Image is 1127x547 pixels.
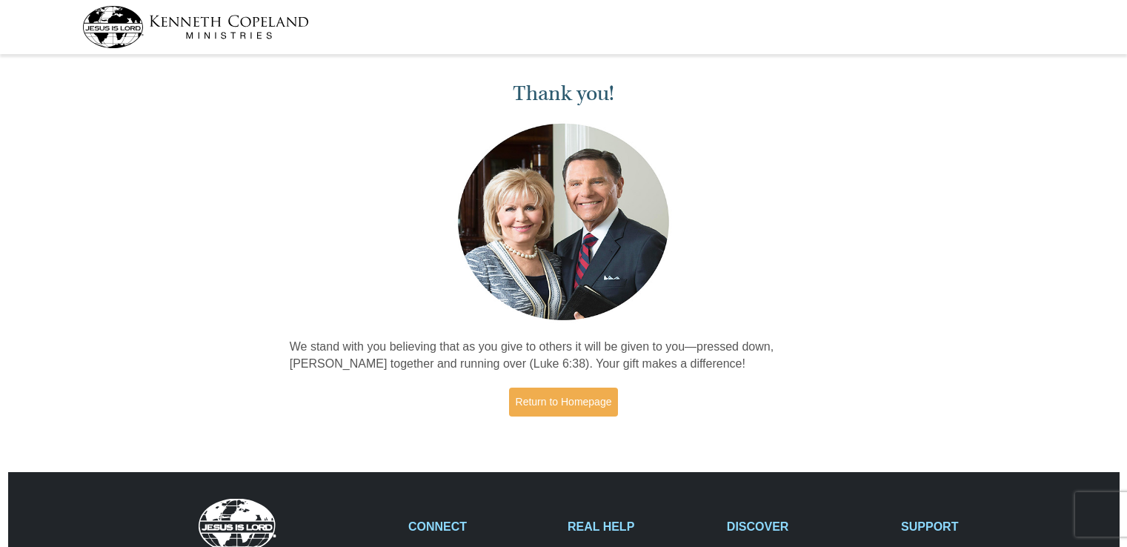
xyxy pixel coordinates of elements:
[727,520,885,534] h2: DISCOVER
[290,82,838,106] h1: Thank you!
[408,520,552,534] h2: CONNECT
[568,520,711,534] h2: REAL HELP
[290,339,838,373] p: We stand with you believing that as you give to others it will be given to you—pressed down, [PER...
[454,120,673,324] img: Kenneth and Gloria
[901,520,1045,534] h2: SUPPORT
[82,6,309,48] img: kcm-header-logo.svg
[509,388,619,417] a: Return to Homepage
